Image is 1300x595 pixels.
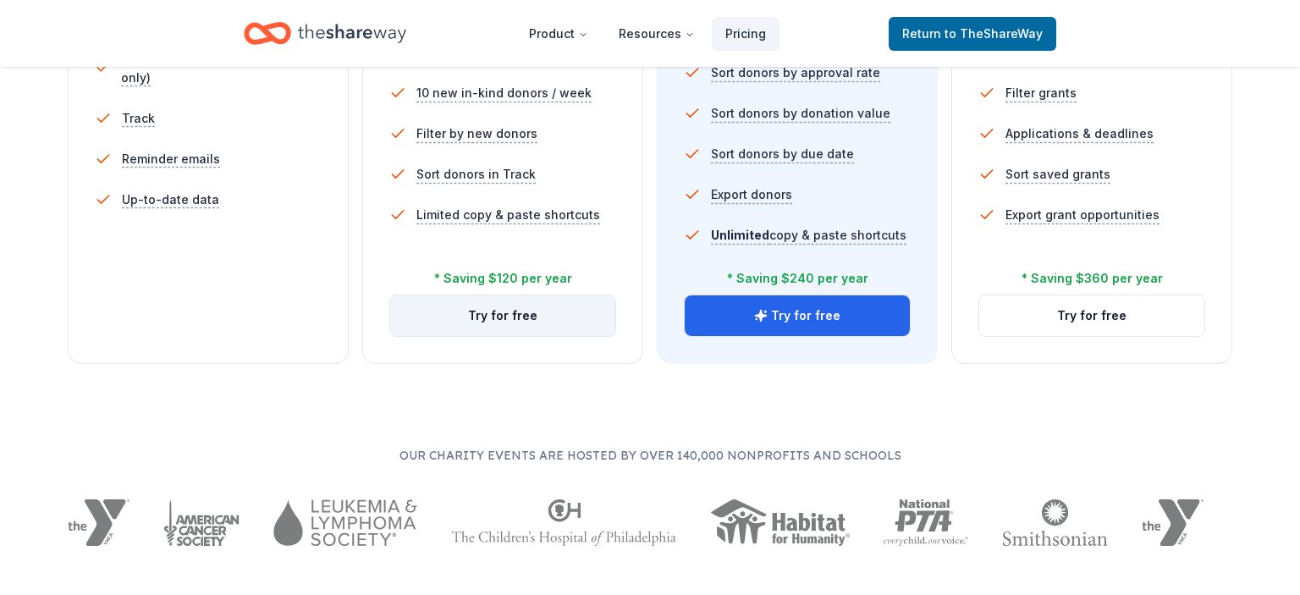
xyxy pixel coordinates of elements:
span: 10 new in-kind donors / week [416,83,592,103]
a: Home [244,14,406,53]
button: Resources [605,17,708,51]
img: YMCA [68,499,129,546]
span: copy & paste shortcuts [711,228,906,242]
img: Habitat for Humanity [710,499,850,546]
button: Product [515,17,602,51]
span: Return [902,24,1043,44]
span: Export donors [711,185,792,205]
div: * Saving $360 per year [1022,268,1163,289]
img: The Children's Hospital of Philadelphia [451,499,676,546]
img: Smithsonian [1002,499,1108,546]
span: Sort donors by donation value [711,103,890,124]
span: 2 new donors / week (in-kind only) [121,47,322,88]
span: Up-to-date data [122,190,219,210]
p: Our charity events are hosted by over 140,000 nonprofits and schools [68,445,1232,466]
span: Sort saved grants [1005,164,1110,185]
button: Try for free [979,295,1204,336]
a: Pricing [712,17,779,51]
span: Filter by new donors [416,124,537,144]
span: Unlimited [711,228,769,242]
span: Filter grants [1005,83,1077,103]
button: Try for free [390,295,615,336]
button: Try for free [685,295,910,336]
span: Sort donors in Track [416,164,536,185]
img: American Cancer Society [163,499,240,546]
nav: Main [515,14,779,53]
span: Sort donors by approval rate [711,63,880,83]
img: Leukemia & Lymphoma Society [273,499,416,546]
span: Export grant opportunities [1005,205,1160,225]
img: YMCA [1142,499,1204,546]
span: Reminder emails [122,149,220,169]
span: to TheShareWay [945,26,1043,41]
span: Track [122,108,155,129]
a: Returnto TheShareWay [889,17,1056,51]
span: Limited copy & paste shortcuts [416,205,600,225]
div: * Saving $240 per year [727,268,868,289]
span: Sort donors by due date [711,144,854,164]
span: Applications & deadlines [1005,124,1154,144]
img: National PTA [884,499,969,546]
div: * Saving $120 per year [434,268,572,289]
